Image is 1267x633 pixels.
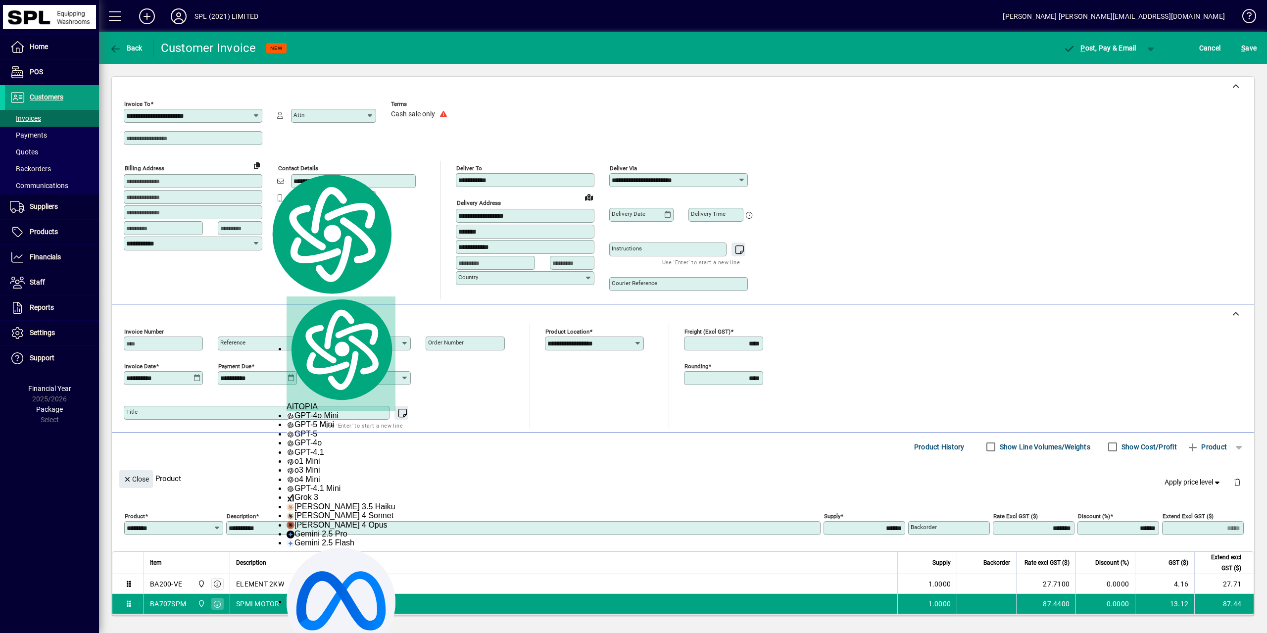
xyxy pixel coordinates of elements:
[1241,44,1245,52] span: S
[1023,599,1070,609] div: 87.4400
[287,503,294,511] img: claude-35-haiku.svg
[1163,513,1214,520] mat-label: Extend excl GST ($)
[150,599,186,609] div: BA707SPM
[236,599,280,609] span: SPMI MOTOR
[30,329,55,337] span: Settings
[391,110,435,118] span: Cash sale only
[684,328,731,335] mat-label: Freight (excl GST)
[914,439,965,455] span: Product History
[1197,39,1223,57] button: Cancel
[1078,513,1110,520] mat-label: Discount (%)
[30,68,43,76] span: POS
[30,93,63,101] span: Customers
[218,363,251,370] mat-label: Payment due
[125,513,145,520] mat-label: Product
[911,524,937,531] mat-label: Backorder
[1239,39,1259,57] button: Save
[5,245,99,270] a: Financials
[10,148,38,156] span: Quotes
[5,127,99,144] a: Payments
[1165,477,1222,487] span: Apply price level
[236,579,284,589] span: ELEMENT 2KW
[287,438,395,447] div: GPT-4o
[287,448,395,457] div: GPT-4.1
[1080,44,1085,52] span: P
[249,157,265,173] button: Copy to Delivery address
[1075,574,1135,594] td: 0.0000
[287,411,395,420] div: GPT-4o Mini
[5,295,99,320] a: Reports
[287,458,294,466] img: gpt-black.svg
[1241,40,1257,56] span: ave
[10,114,41,122] span: Invoices
[610,165,637,172] mat-label: Deliver via
[227,513,256,520] mat-label: Description
[5,346,99,371] a: Support
[131,7,163,25] button: Add
[910,438,969,456] button: Product History
[36,405,63,413] span: Package
[691,210,726,217] mat-label: Delivery time
[983,557,1010,568] span: Backorder
[150,557,162,568] span: Item
[287,296,395,402] img: logo.svg
[1225,478,1249,487] app-page-header-button: Delete
[123,471,149,487] span: Close
[1225,470,1249,494] button: Delete
[391,101,450,107] span: Terms
[1024,557,1070,568] span: Rate excl GST ($)
[10,165,51,173] span: Backorders
[5,35,99,59] a: Home
[5,195,99,219] a: Suppliers
[30,303,54,311] span: Reports
[1201,552,1241,574] span: Extend excl GST ($)
[267,171,395,296] img: logo.svg
[287,538,395,547] div: Gemini 2.5 Flash
[287,539,294,547] img: gemini-20-flash.svg
[195,579,206,589] span: SPL (2021) Limited
[287,466,395,475] div: o3 Mini
[928,579,951,589] span: 1.0000
[5,321,99,345] a: Settings
[1064,44,1136,52] span: ost, Pay & Email
[5,220,99,244] a: Products
[1075,594,1135,614] td: 0.0000
[581,189,597,205] a: View on map
[10,182,68,190] span: Communications
[124,100,150,107] mat-label: Invoice To
[287,412,294,420] img: gpt-black.svg
[1194,594,1254,614] td: 87.44
[458,274,478,281] mat-label: Country
[126,408,138,415] mat-label: Title
[30,43,48,50] span: Home
[161,40,256,56] div: Customer Invoice
[287,457,395,466] div: o1 Mini
[428,339,464,346] mat-label: Order number
[1182,438,1232,456] button: Product
[150,579,182,589] div: BA200-VE
[1003,8,1225,24] div: [PERSON_NAME] [PERSON_NAME][EMAIL_ADDRESS][DOMAIN_NAME]
[124,328,164,335] mat-label: Invoice number
[5,160,99,177] a: Backorders
[270,45,283,51] span: NEW
[456,165,482,172] mat-label: Deliver To
[30,278,45,286] span: Staff
[932,557,951,568] span: Supply
[287,521,395,530] div: [PERSON_NAME] 4 Opus
[287,467,294,475] img: gpt-black.svg
[112,460,1254,496] div: Product
[30,354,54,362] span: Support
[1199,40,1221,56] span: Cancel
[5,270,99,295] a: Staff
[1235,2,1255,34] a: Knowledge Base
[1161,474,1226,491] button: Apply price level
[1135,594,1194,614] td: 13.12
[1187,439,1227,455] span: Product
[684,363,708,370] mat-label: Rounding
[287,502,395,511] div: [PERSON_NAME] 3.5 Haiku
[545,328,589,335] mat-label: Product location
[287,512,294,520] img: claude-35-sonnet.svg
[287,476,294,484] img: gpt-black.svg
[287,485,294,493] img: gpt-black.svg
[1135,574,1194,594] td: 4.16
